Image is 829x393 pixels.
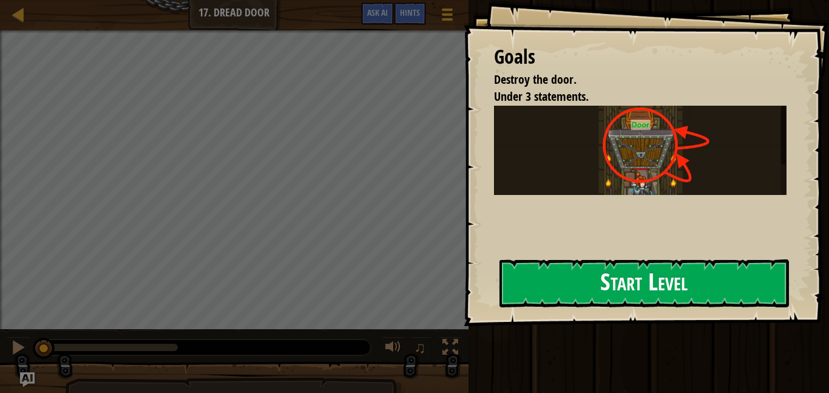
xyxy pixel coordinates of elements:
button: Toggle fullscreen [438,337,462,361]
img: Dread door [494,106,787,207]
button: Ctrl + P: Pause [6,337,30,361]
button: Adjust volume [381,337,405,361]
button: Ask AI [20,372,35,387]
span: Hints [400,7,420,18]
div: Goals [494,43,787,71]
span: Under 3 statements. [494,88,589,104]
button: Show game menu [432,2,462,31]
span: Ask AI [367,7,388,18]
span: Destroy the door. [494,71,577,87]
li: Under 3 statements. [479,88,783,106]
span: ♫ [414,338,426,357]
button: ♫ [411,337,432,361]
li: Destroy the door. [479,71,783,89]
button: Start Level [499,259,789,307]
button: Ask AI [361,2,394,25]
